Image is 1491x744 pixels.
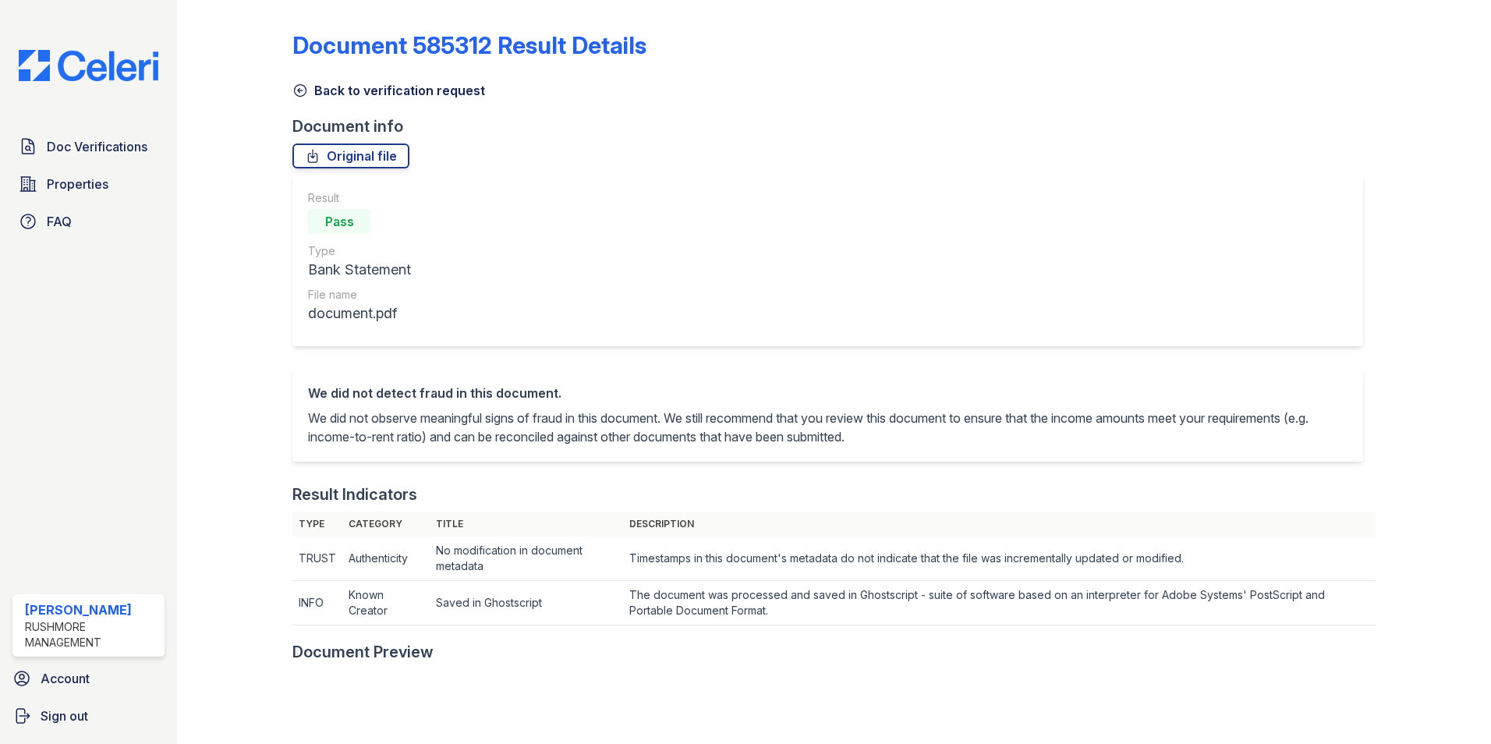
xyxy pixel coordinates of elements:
[6,700,171,732] a: Sign out
[308,243,411,259] div: Type
[308,384,1348,402] div: We did not detect fraud in this document.
[292,81,485,100] a: Back to verification request
[308,409,1348,446] p: We did not observe meaningful signs of fraud in this document. We still recommend that you review...
[292,484,417,505] div: Result Indicators
[47,212,72,231] span: FAQ
[25,601,158,619] div: [PERSON_NAME]
[308,209,370,234] div: Pass
[623,537,1376,581] td: Timestamps in this document's metadata do not indicate that the file was incrementally updated or...
[623,581,1376,625] td: The document was processed and saved in Ghostscript - suite of software based on an interpreter f...
[342,581,430,625] td: Known Creator
[47,137,147,156] span: Doc Verifications
[308,287,411,303] div: File name
[12,206,165,237] a: FAQ
[342,512,430,537] th: Category
[25,619,158,650] div: Rushmore Management
[430,537,622,581] td: No modification in document metadata
[623,512,1376,537] th: Description
[430,581,622,625] td: Saved in Ghostscript
[308,303,411,324] div: document.pdf
[292,115,1376,137] div: Document info
[342,537,430,581] td: Authenticity
[12,131,165,162] a: Doc Verifications
[292,512,342,537] th: Type
[292,31,646,59] a: Document 585312 Result Details
[308,190,411,206] div: Result
[292,641,434,663] div: Document Preview
[430,512,622,537] th: Title
[292,143,409,168] a: Original file
[292,537,342,581] td: TRUST
[47,175,108,193] span: Properties
[292,581,342,625] td: INFO
[41,707,88,725] span: Sign out
[41,669,90,688] span: Account
[308,259,411,281] div: Bank Statement
[6,663,171,694] a: Account
[6,50,171,81] img: CE_Logo_Blue-a8612792a0a2168367f1c8372b55b34899dd931a85d93a1a3d3e32e68fde9ad4.png
[12,168,165,200] a: Properties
